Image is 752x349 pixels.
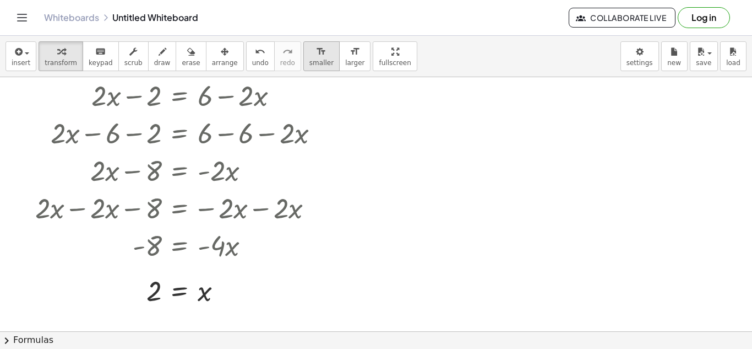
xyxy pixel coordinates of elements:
i: redo [282,45,293,58]
i: keyboard [95,45,106,58]
button: settings [620,41,659,71]
button: save [690,41,718,71]
button: erase [176,41,206,71]
button: format_sizesmaller [303,41,340,71]
span: redo [280,59,295,67]
button: Toggle navigation [13,9,31,26]
button: draw [148,41,177,71]
span: undo [252,59,269,67]
span: settings [626,59,653,67]
button: transform [39,41,83,71]
button: fullscreen [373,41,417,71]
span: larger [345,59,364,67]
span: load [726,59,740,67]
a: Whiteboards [44,12,99,23]
span: Collaborate Live [578,13,666,23]
span: insert [12,59,30,67]
span: arrange [212,59,238,67]
span: erase [182,59,200,67]
span: draw [154,59,171,67]
span: new [667,59,681,67]
button: new [661,41,688,71]
span: transform [45,59,77,67]
button: Log in [678,7,730,28]
span: save [696,59,711,67]
button: arrange [206,41,244,71]
i: undo [255,45,265,58]
i: format_size [316,45,326,58]
span: keypad [89,59,113,67]
button: load [720,41,746,71]
button: insert [6,41,36,71]
button: Collaborate Live [569,8,675,28]
span: scrub [124,59,143,67]
button: keyboardkeypad [83,41,119,71]
span: fullscreen [379,59,411,67]
button: undoundo [246,41,275,71]
span: smaller [309,59,334,67]
button: redoredo [274,41,301,71]
button: format_sizelarger [339,41,370,71]
button: scrub [118,41,149,71]
i: format_size [350,45,360,58]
